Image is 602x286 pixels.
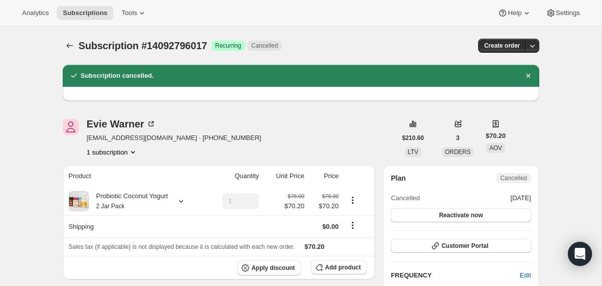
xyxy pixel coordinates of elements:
[520,270,531,280] span: Edit
[391,208,531,222] button: Reactivate now
[16,6,55,20] button: Analytics
[484,42,520,50] span: Create order
[79,40,207,51] span: Subscription #14092796017
[323,223,339,230] span: $0.00
[89,191,168,211] div: Probiotic Coconut Yogurt
[22,9,49,17] span: Analytics
[63,39,77,53] button: Subscriptions
[508,9,521,17] span: Help
[521,69,535,83] button: Dismiss notification
[251,264,295,272] span: Apply discount
[402,134,424,142] span: $210.60
[308,165,342,187] th: Price
[408,149,418,156] span: LTV
[63,9,107,17] span: Subscriptions
[63,215,206,237] th: Shipping
[456,134,460,142] span: 3
[391,173,406,183] h2: Plan
[396,131,430,145] button: $210.60
[288,193,305,199] small: $78.00
[115,6,153,20] button: Tools
[391,270,520,280] h2: FREQUENCY
[322,193,339,199] small: $78.00
[96,203,125,210] small: 2 Jar Pack
[311,260,367,274] button: Add product
[478,39,526,53] button: Create order
[87,119,157,129] div: Evie Warner
[81,71,154,81] h2: Subscription cancelled.
[87,147,138,157] button: Product actions
[284,201,305,211] span: $70.20
[439,211,483,219] span: Reactivate now
[391,193,420,203] span: Cancelled
[540,6,586,20] button: Settings
[500,174,527,182] span: Cancelled
[391,239,531,253] button: Customer Portal
[206,165,262,187] th: Quantity
[311,201,339,211] span: $70.20
[486,131,506,141] span: $70.20
[556,9,580,17] span: Settings
[251,42,278,50] span: Cancelled
[57,6,113,20] button: Subscriptions
[237,260,301,275] button: Apply discount
[492,6,537,20] button: Help
[345,220,361,231] button: Shipping actions
[63,119,79,135] span: Evie Warner
[63,165,206,187] th: Product
[262,165,307,187] th: Unit Price
[87,133,261,143] span: [EMAIL_ADDRESS][DOMAIN_NAME] · [PHONE_NUMBER]
[514,267,537,283] button: Edit
[445,149,471,156] span: ORDERS
[121,9,137,17] span: Tools
[511,193,531,203] span: [DATE]
[215,42,241,50] span: Recurring
[305,243,325,250] span: $70.20
[69,191,89,211] img: product img
[345,195,361,206] button: Product actions
[441,242,488,250] span: Customer Portal
[489,145,502,152] span: AOV
[450,131,466,145] button: 3
[568,242,592,266] div: Open Intercom Messenger
[325,263,361,271] span: Add product
[69,243,295,250] span: Sales tax (if applicable) is not displayed because it is calculated with each new order.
